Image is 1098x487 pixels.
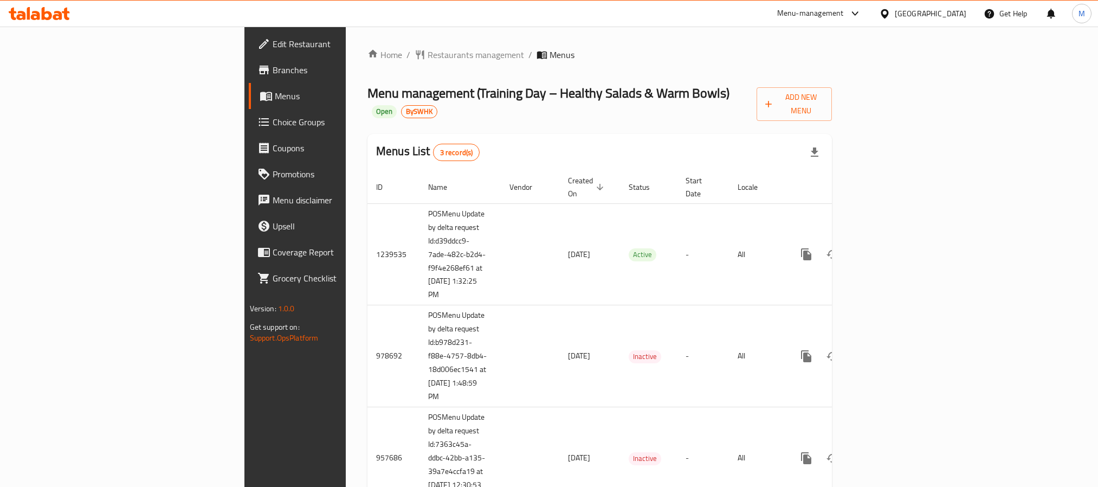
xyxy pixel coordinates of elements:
span: Menu management ( Training Day – Healthy Salads & Warm Bowls ) [367,81,729,105]
span: Version: [250,302,276,316]
div: [GEOGRAPHIC_DATA] [895,8,966,20]
span: [DATE] [568,349,590,363]
span: Choice Groups [273,116,419,129]
span: Start Date [686,174,716,200]
span: [DATE] [568,247,590,261]
a: Menu disclaimer [249,187,428,213]
span: ID [376,181,397,194]
span: Created On [568,174,607,200]
th: Actions [785,171,906,204]
span: Inactive [629,350,661,363]
td: POSMenu Update by delta request Id:d39ddcc9-7ade-482c-b2d4-f9f4e268ef61 at [DATE] 1:32:25 PM [419,203,501,305]
a: Branches [249,57,428,83]
h2: Menus List [376,143,480,161]
a: Choice Groups [249,109,428,135]
span: Menus [275,89,419,102]
button: Change Status [819,241,845,267]
span: Locale [738,181,772,194]
button: more [793,445,819,471]
span: Edit Restaurant [273,37,419,50]
span: Inactive [629,452,661,465]
span: Add New Menu [765,91,824,118]
span: M [1078,8,1085,20]
td: POSMenu Update by delta request Id:b978d231-f88e-4757-8db4-18d006ec1541 at [DATE] 1:48:59 PM [419,305,501,407]
span: Branches [273,63,419,76]
a: Support.OpsPlatform [250,331,319,345]
td: All [729,305,785,407]
span: Name [428,181,461,194]
span: Coupons [273,142,419,155]
span: Get support on: [250,320,300,334]
span: Menu disclaimer [273,194,419,207]
span: [DATE] [568,451,590,465]
div: Total records count [433,144,480,161]
div: Export file [802,139,828,165]
a: Menus [249,83,428,109]
button: Change Status [819,343,845,369]
span: Restaurants management [428,48,524,61]
button: Add New Menu [757,87,832,121]
span: Menus [550,48,574,61]
td: All [729,203,785,305]
a: Coverage Report [249,239,428,265]
a: Edit Restaurant [249,31,428,57]
li: / [528,48,532,61]
a: Coupons [249,135,428,161]
span: Status [629,181,664,194]
span: 3 record(s) [434,148,480,158]
a: Promotions [249,161,428,187]
span: 1.0.0 [278,302,295,316]
span: Vendor [509,181,546,194]
td: - [677,203,729,305]
span: Promotions [273,168,419,181]
span: Coverage Report [273,246,419,259]
div: Inactive [629,452,661,465]
td: - [677,305,729,407]
span: Grocery Checklist [273,272,419,285]
span: Upsell [273,220,419,233]
button: more [793,343,819,369]
span: Active [629,248,656,261]
a: Restaurants management [415,48,524,61]
a: Grocery Checklist [249,265,428,291]
a: Upsell [249,213,428,239]
button: more [793,241,819,267]
button: Change Status [819,445,845,471]
nav: breadcrumb [367,48,832,61]
div: Menu-management [777,7,844,20]
div: Inactive [629,350,661,363]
